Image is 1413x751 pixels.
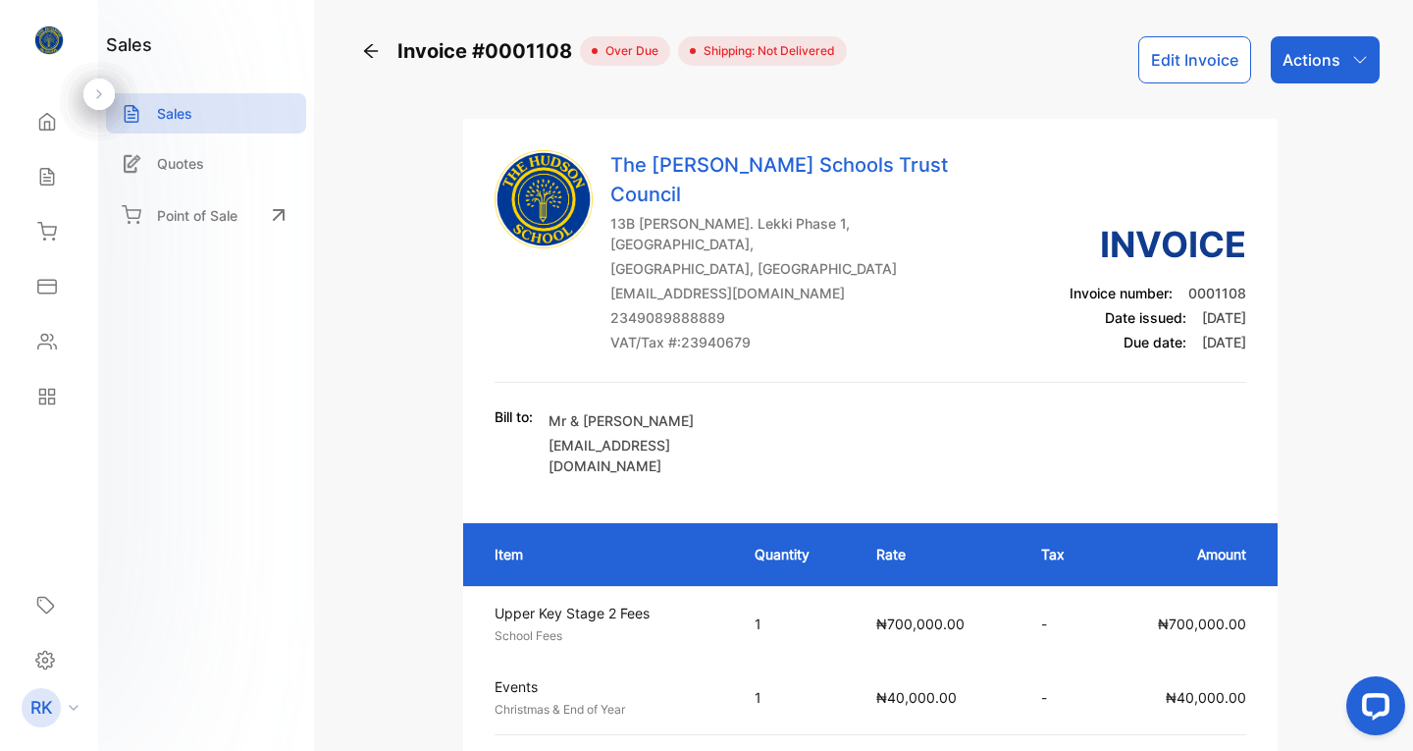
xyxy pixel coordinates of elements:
p: [GEOGRAPHIC_DATA], [GEOGRAPHIC_DATA] [610,258,987,279]
p: Rate [876,544,1002,564]
p: The [PERSON_NAME] Schools Trust Council [610,150,987,209]
p: Upper Key Stage 2 Fees [495,603,719,623]
p: Quantity [755,544,837,564]
button: Edit Invoice [1138,36,1251,83]
iframe: LiveChat chat widget [1331,669,1413,751]
p: Item [495,544,715,564]
p: Amount [1123,544,1247,564]
p: School Fees [495,627,719,645]
p: Actions [1282,48,1340,72]
span: [DATE] [1202,334,1246,350]
span: Invoice number: [1070,285,1173,301]
p: 13B [PERSON_NAME]. Lekki Phase 1, [GEOGRAPHIC_DATA], [610,213,987,254]
img: Company Logo [495,150,593,248]
h3: Invoice [1070,218,1246,271]
a: Quotes [106,143,306,184]
p: [EMAIL_ADDRESS][DOMAIN_NAME] [610,283,987,303]
p: 1 [755,687,837,708]
span: Due date: [1124,334,1186,350]
span: ₦40,000.00 [876,689,957,706]
span: Date issued: [1105,309,1186,326]
span: ₦40,000.00 [1166,689,1246,706]
p: Quotes [157,153,204,174]
p: Events [495,676,719,697]
p: 2349089888889 [610,307,987,328]
span: Invoice #0001108 [397,36,580,66]
p: Mr & [PERSON_NAME] [549,410,774,431]
p: Point of Sale [157,205,237,226]
p: - [1041,687,1083,708]
a: Point of Sale [106,193,306,237]
span: 0001108 [1188,285,1246,301]
p: RK [30,695,53,721]
span: ₦700,000.00 [876,616,965,632]
span: [DATE] [1202,309,1246,326]
p: Bill to: [495,406,533,427]
a: Sales [106,93,306,134]
p: [EMAIL_ADDRESS][DOMAIN_NAME] [549,435,774,476]
span: ₦700,000.00 [1158,616,1246,632]
p: VAT/Tax #: 23940679 [610,332,987,352]
h1: sales [106,31,152,58]
p: 1 [755,614,837,634]
span: Shipping: Not Delivered [696,42,835,60]
p: Christmas & End of Year [495,701,719,719]
img: logo [34,26,64,55]
button: Actions [1271,36,1380,83]
p: - [1041,614,1083,634]
span: over due [598,42,658,60]
p: Sales [157,103,192,124]
p: Tax [1041,544,1083,564]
